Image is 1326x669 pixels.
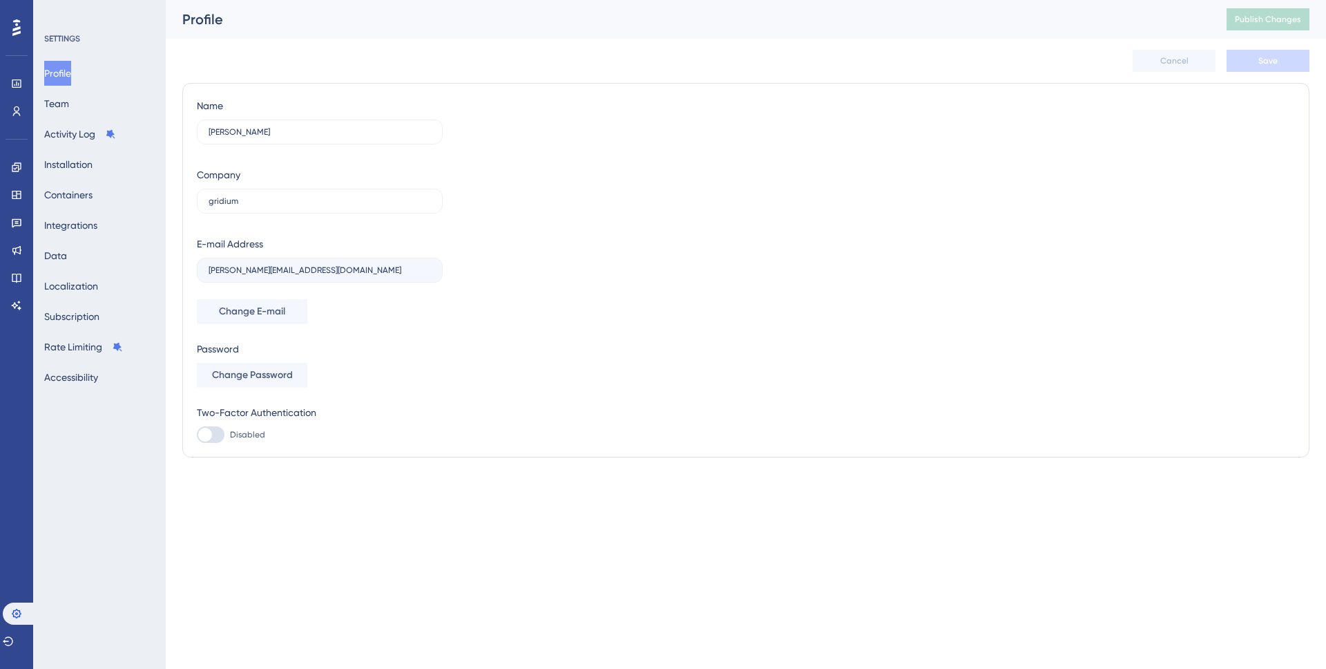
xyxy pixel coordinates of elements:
[197,299,307,324] button: Change E-mail
[44,334,123,359] button: Rate Limiting
[44,243,67,268] button: Data
[1133,50,1215,72] button: Cancel
[44,365,98,390] button: Accessibility
[44,61,71,86] button: Profile
[1160,55,1189,66] span: Cancel
[44,33,156,44] div: SETTINGS
[1227,50,1309,72] button: Save
[212,367,293,384] span: Change Password
[197,363,307,388] button: Change Password
[44,91,69,116] button: Team
[44,213,97,238] button: Integrations
[182,10,1192,29] div: Profile
[197,167,240,183] div: Company
[209,127,431,137] input: Name Surname
[219,303,285,320] span: Change E-mail
[1227,8,1309,30] button: Publish Changes
[1258,55,1278,66] span: Save
[44,122,116,147] button: Activity Log
[230,429,265,440] span: Disabled
[209,196,431,206] input: Company Name
[197,97,223,114] div: Name
[197,404,443,421] div: Two-Factor Authentication
[44,274,98,299] button: Localization
[44,304,99,329] button: Subscription
[1235,14,1301,25] span: Publish Changes
[197,341,443,357] div: Password
[209,265,431,275] input: E-mail Address
[44,182,93,207] button: Containers
[197,236,263,252] div: E-mail Address
[44,152,93,177] button: Installation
